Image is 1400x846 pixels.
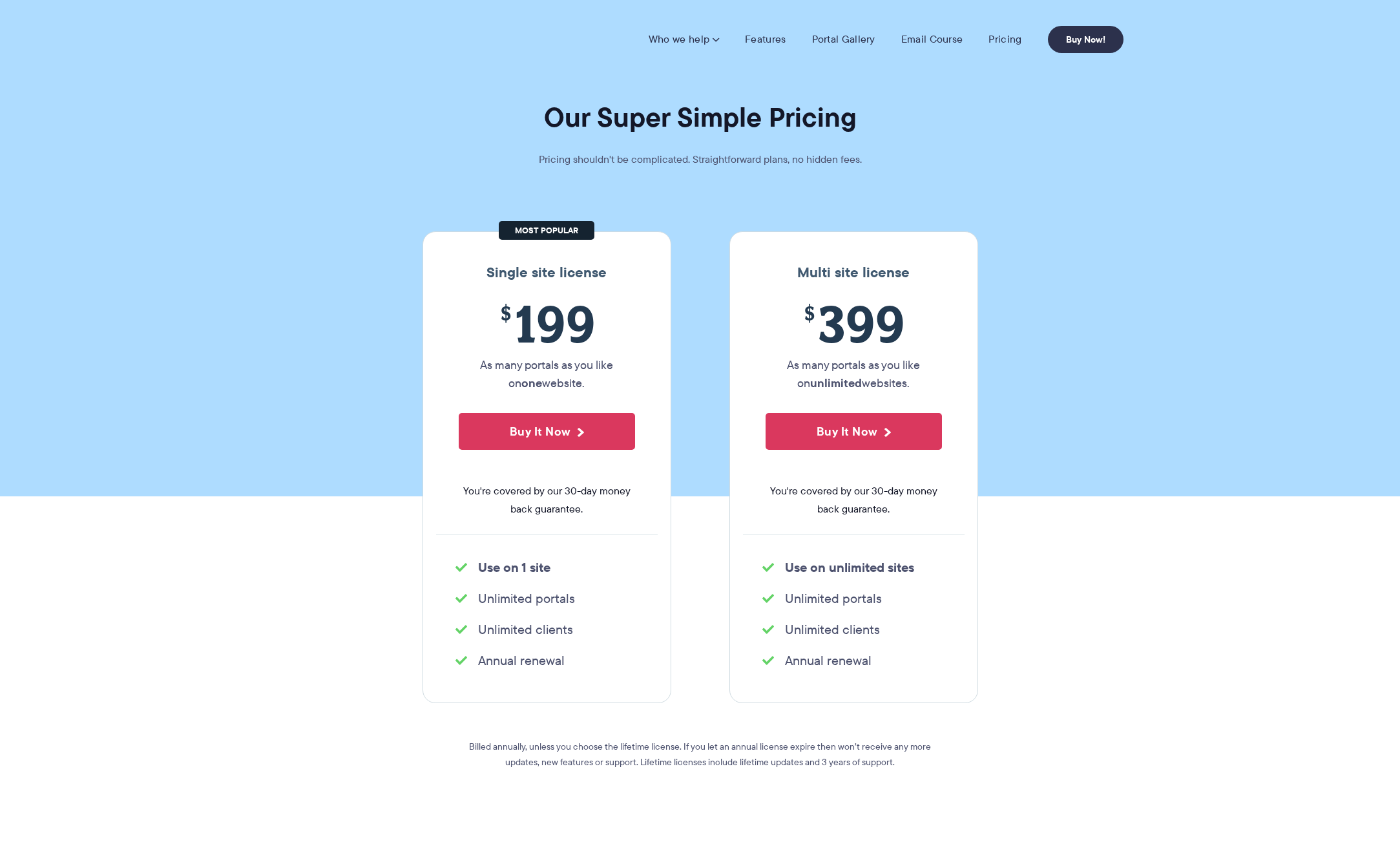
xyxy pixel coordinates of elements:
[521,374,542,392] strong: one
[436,264,658,281] h3: Single site license
[459,413,635,450] button: Buy It Now
[455,589,638,608] li: Unlimited portals
[468,739,933,770] p: Billed annually, unless you choose the lifetime license. If you let an annual license expire then...
[901,33,963,46] a: Email Course
[459,294,635,353] span: 199
[766,413,942,450] button: Buy It Now
[988,33,1021,46] a: Pricing
[766,294,942,353] span: 399
[455,620,638,639] li: Unlimited clients
[459,482,635,518] span: You're covered by our 30-day money back guarantee.
[459,356,635,392] p: As many portals as you like on website.
[812,33,875,46] a: Portal Gallery
[743,264,965,281] h3: Multi site license
[762,620,945,639] li: Unlimited clients
[507,151,894,169] p: Pricing shouldn't be complicated. Straightforward plans, no hidden fees.
[478,558,550,577] strong: Use on 1 site
[745,33,786,46] a: Features
[762,589,945,608] li: Unlimited portals
[785,558,914,577] strong: Use on unlimited sites
[455,651,638,670] li: Annual renewal
[649,33,719,46] a: Who we help
[810,374,862,392] strong: unlimited
[766,356,942,392] p: As many portals as you like on websites.
[1048,26,1123,53] a: Buy Now!
[766,482,942,518] span: You're covered by our 30-day money back guarantee.
[762,651,945,670] li: Annual renewal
